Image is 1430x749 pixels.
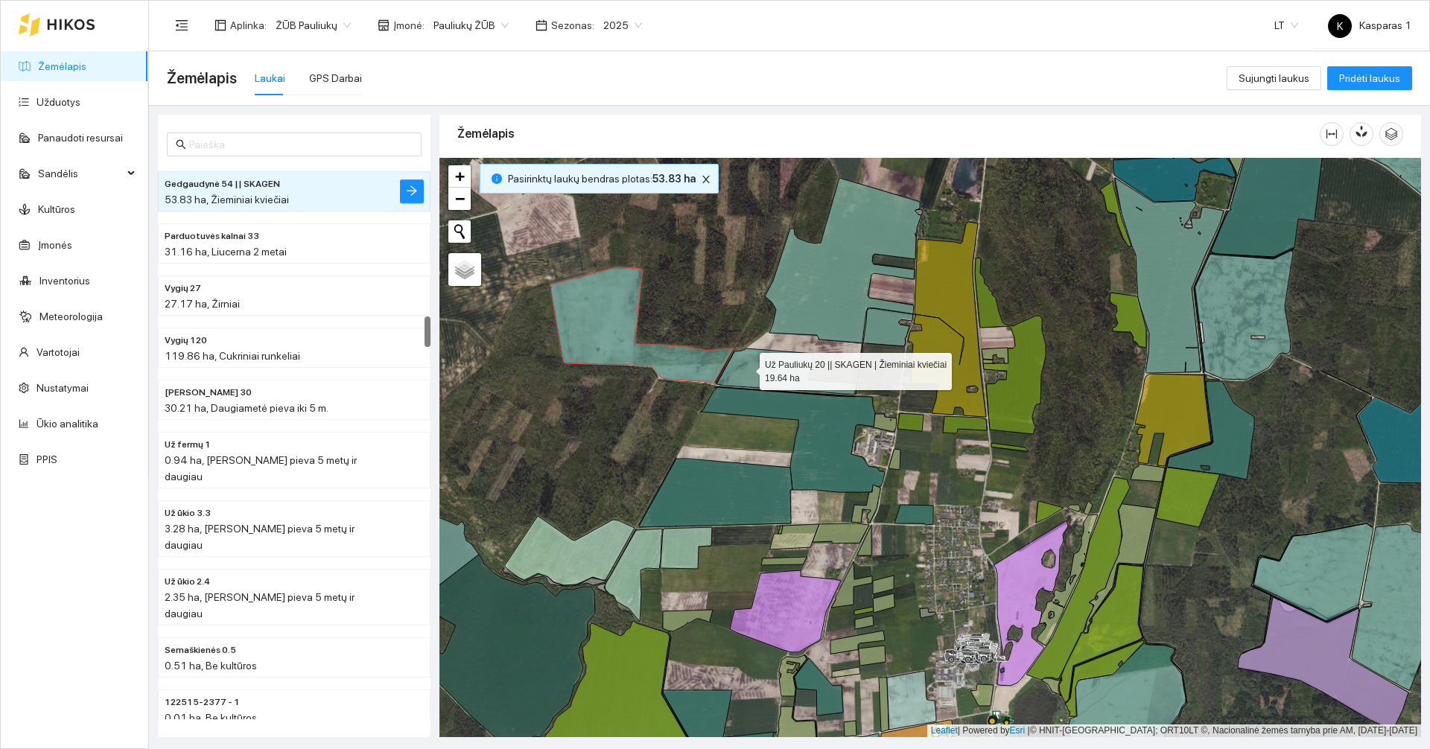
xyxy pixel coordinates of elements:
a: Žemėlapis [38,60,86,72]
a: Ūkio analitika [36,418,98,430]
span: Semaškienės 0.5 [165,643,236,657]
span: | [1028,725,1030,736]
span: Įmonė : [393,17,425,34]
span: 0.51 ha, Be kultūros [165,660,257,672]
span: arrow-right [406,185,418,199]
a: Įmonės [38,239,72,251]
span: 53.83 ha, Žieminiai kviečiai [165,194,289,205]
a: Kultūros [38,203,75,215]
span: − [455,189,465,208]
span: Kasparas 1 [1328,19,1411,31]
span: shop [378,19,390,31]
button: menu-fold [167,10,197,40]
span: 3.28 ha, [PERSON_NAME] pieva 5 metų ir daugiau [165,523,355,551]
button: Pridėti laukus [1327,66,1412,90]
button: Initiate a new search [448,220,471,243]
span: 119.86 ha, Cukriniai runkeliai [165,350,300,362]
a: Leaflet [931,725,958,736]
span: Pasirinktų laukų bendras plotas : [508,170,696,187]
span: 2025 [603,14,642,36]
span: Aplinka : [230,17,267,34]
button: Sujungti laukus [1227,66,1321,90]
input: Paieška [189,136,413,153]
span: LT [1274,14,1298,36]
a: Esri [1010,725,1026,736]
span: K [1337,14,1343,38]
a: Panaudoti resursai [38,132,123,144]
div: Žemėlapis [457,112,1320,155]
span: search [176,139,186,150]
span: 122515-2377 - 1 [165,695,240,710]
a: Layers [448,253,481,286]
span: calendar [536,19,547,31]
span: Vygių 27 [165,281,201,296]
a: Vartotojai [36,346,80,358]
span: 27.17 ha, Žirniai [165,298,240,310]
span: Sujungti laukus [1239,70,1309,86]
span: Gedgaudynė 54 || SKAGEN [165,177,280,191]
a: Užduotys [36,96,80,108]
span: Už ūkio 2.4 [165,575,210,589]
span: 0.01 ha, Be kultūros [165,712,257,724]
a: Inventorius [39,275,90,287]
button: column-width [1320,122,1344,146]
a: Sujungti laukus [1227,72,1321,84]
span: Parduotuvės kalnai 33 [165,229,259,243]
span: Pauliukų ŽŪB [433,14,509,36]
span: column-width [1321,128,1343,140]
button: arrow-right [400,179,424,203]
a: Zoom out [448,188,471,210]
span: Už fermų 1 [165,438,211,452]
a: Pridėti laukus [1327,72,1412,84]
b: 53.83 ha [652,173,696,185]
a: Meteorologija [39,310,103,322]
span: + [455,167,465,185]
a: Zoom in [448,165,471,188]
span: info-circle [492,173,502,184]
span: Už ūkio 3.3 [165,506,211,520]
button: close [697,170,715,188]
span: 2.35 ha, [PERSON_NAME] pieva 5 metų ir daugiau [165,591,355,619]
span: ŽŪB Pauliukų [276,14,351,36]
span: Žemėlapis [167,66,237,90]
span: Sezonas : [551,17,594,34]
a: PPIS [36,453,57,465]
span: Vygių 120 [165,334,207,348]
a: Nustatymai [36,382,89,394]
span: 31.16 ha, Liucerna 2 metai [165,246,287,258]
span: Prie Štombergo 30 [165,386,252,400]
span: menu-fold [175,19,188,32]
span: 0.94 ha, [PERSON_NAME] pieva 5 metų ir daugiau [165,454,357,482]
div: Laukai [255,70,285,86]
span: Sandėlis [38,159,123,188]
span: layout [214,19,226,31]
span: close [698,174,714,185]
div: | Powered by © HNIT-[GEOGRAPHIC_DATA]; ORT10LT ©, Nacionalinė žemės tarnyba prie AM, [DATE]-[DATE] [927,724,1421,737]
div: GPS Darbai [309,70,362,86]
span: 30.21 ha, Daugiametė pieva iki 5 m. [165,402,328,414]
span: Pridėti laukus [1339,70,1400,86]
